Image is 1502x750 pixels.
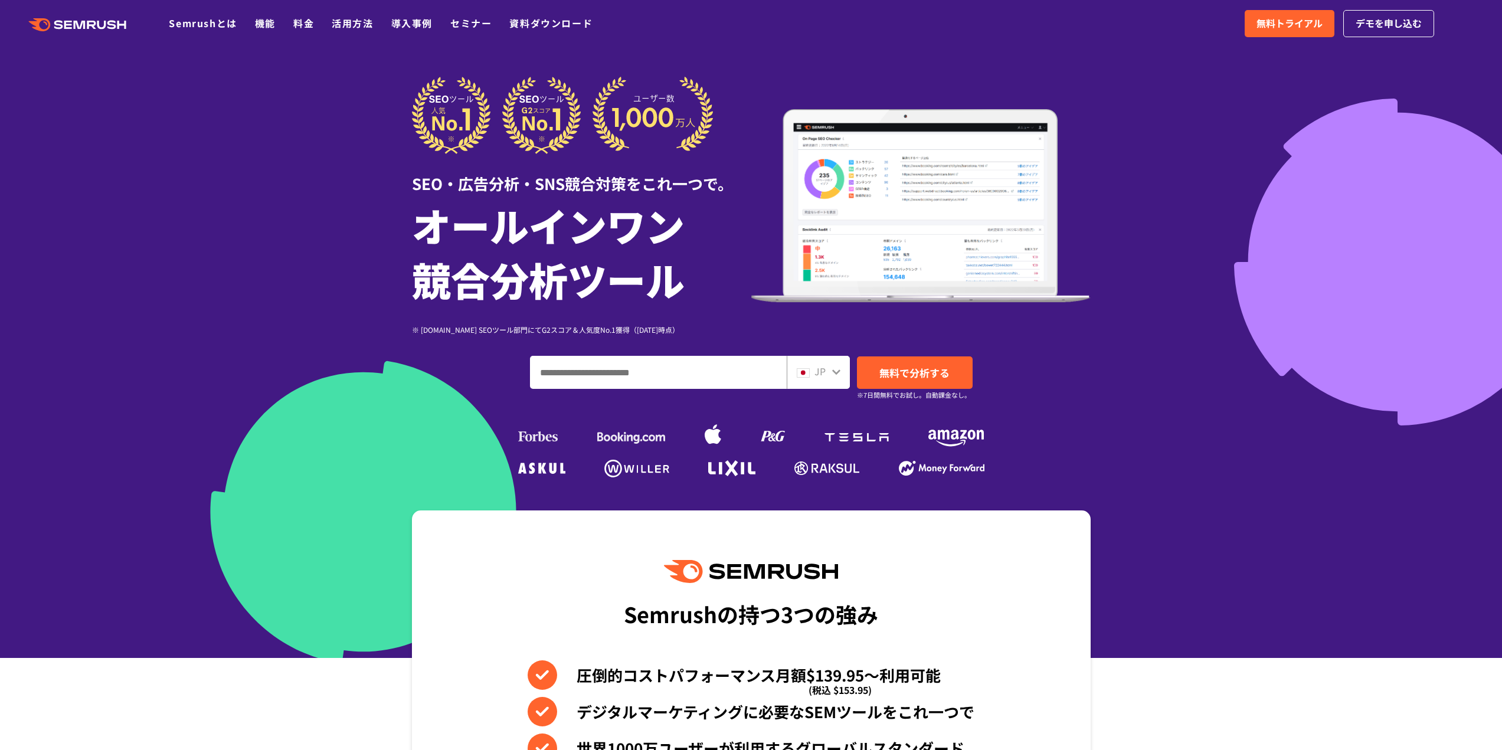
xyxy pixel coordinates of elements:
[879,365,950,380] span: 無料で分析する
[624,592,878,636] div: Semrushの持つ3つの強み
[1256,16,1323,31] span: 無料トライアル
[332,16,373,30] a: 活用方法
[531,356,786,388] input: ドメイン、キーワードまたはURLを入力してください
[255,16,276,30] a: 機能
[664,560,837,583] img: Semrush
[412,154,751,195] div: SEO・広告分析・SNS競合対策をこれ一つで。
[412,198,751,306] h1: オールインワン 競合分析ツール
[528,697,974,726] li: デジタルマーケティングに必要なSEMツールをこれ一つで
[528,660,974,690] li: 圧倒的コストパフォーマンス月額$139.95〜利用可能
[293,16,314,30] a: 料金
[857,389,971,401] small: ※7日間無料でお試し。自動課金なし。
[857,356,973,389] a: 無料で分析する
[1356,16,1422,31] span: デモを申し込む
[814,364,826,378] span: JP
[391,16,433,30] a: 導入事例
[412,324,751,335] div: ※ [DOMAIN_NAME] SEOツール部門にてG2スコア＆人気度No.1獲得（[DATE]時点）
[809,675,872,705] span: (税込 $153.95)
[1343,10,1434,37] a: デモを申し込む
[169,16,237,30] a: Semrushとは
[450,16,492,30] a: セミナー
[509,16,593,30] a: 資料ダウンロード
[1245,10,1334,37] a: 無料トライアル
